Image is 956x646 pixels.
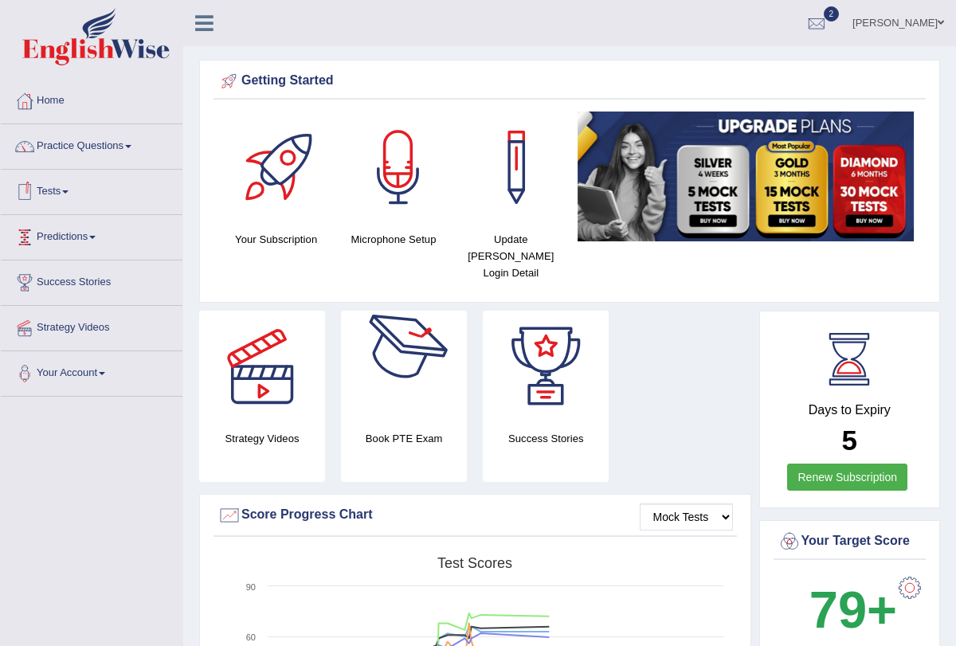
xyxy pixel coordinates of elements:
text: 60 [246,632,256,642]
h4: Strategy Videos [199,430,325,447]
a: Success Stories [1,260,182,300]
a: Your Account [1,351,182,391]
a: Home [1,79,182,119]
h4: Book PTE Exam [341,430,467,447]
a: Renew Subscription [787,464,907,491]
h4: Success Stories [483,430,609,447]
div: Getting Started [217,69,922,93]
b: 79+ [809,581,897,639]
a: Predictions [1,215,182,255]
h4: Your Subscription [225,231,327,248]
div: Your Target Score [778,530,923,554]
a: Tests [1,170,182,209]
b: 5 [842,425,857,456]
a: Strategy Videos [1,306,182,346]
a: Practice Questions [1,124,182,164]
h4: Update [PERSON_NAME] Login Detail [460,231,562,281]
h4: Days to Expiry [778,403,923,417]
span: 2 [824,6,840,22]
div: Score Progress Chart [217,503,733,527]
tspan: Test scores [437,555,512,571]
text: 90 [246,582,256,592]
h4: Microphone Setup [343,231,444,248]
img: small5.jpg [578,112,914,241]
